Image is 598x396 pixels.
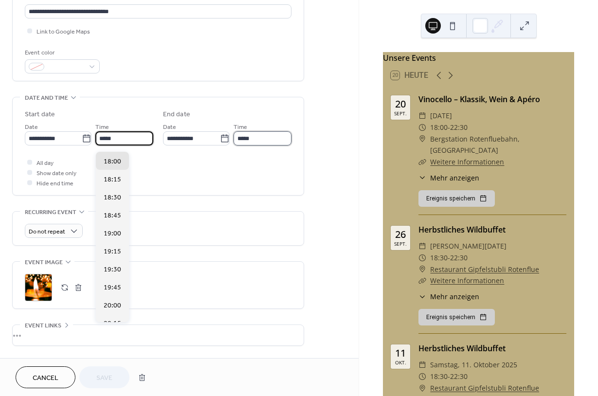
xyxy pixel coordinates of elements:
[448,252,450,264] span: -
[13,325,304,345] div: •••
[25,321,61,331] span: Event links
[29,226,65,237] span: Do not repeat
[418,359,426,371] div: ​
[104,301,121,311] span: 20:00
[25,358,60,368] span: Categories
[418,309,495,325] button: Ereignis speichern
[95,122,109,132] span: Time
[418,382,426,394] div: ​
[25,48,98,58] div: Event color
[418,291,426,302] div: ​
[163,122,176,132] span: Date
[395,99,406,109] div: 20
[430,157,504,166] a: Weitere Informationen
[418,343,506,354] a: Herbstliches Wildbuffet
[395,360,406,365] div: Okt.
[430,291,479,302] span: Mehr anzeigen
[430,264,539,275] a: Restaurant Gipfelstubli Rotenflue
[104,157,121,167] span: 18:00
[25,122,38,132] span: Date
[450,371,468,382] span: 22:30
[418,110,426,122] div: ​
[418,252,426,264] div: ​
[16,366,75,388] button: Cancel
[104,283,121,293] span: 19:45
[418,224,506,235] a: Herbstliches Wildbuffet
[25,257,63,268] span: Event image
[418,94,540,105] a: Vinocello – Klassik, Wein & Apéro
[430,382,539,394] a: Restaurant Gipfelstubli Rotenflue
[104,211,121,221] span: 18:45
[448,122,450,133] span: -
[33,373,58,383] span: Cancel
[25,207,76,217] span: Recurring event
[450,122,468,133] span: 22:30
[430,252,448,264] span: 18:30
[25,274,52,301] div: ;
[418,173,426,183] div: ​
[430,173,479,183] span: Mehr anzeigen
[418,122,426,133] div: ​
[25,93,68,103] span: Date and time
[430,110,452,122] span: [DATE]
[394,241,407,246] div: Sept.
[36,158,54,168] span: All day
[430,359,517,371] span: Samstag, 11. Oktober 2025
[394,111,407,116] div: Sept.
[104,265,121,275] span: 19:30
[104,229,121,239] span: 19:00
[25,109,55,120] div: Start date
[36,179,73,189] span: Hide end time
[430,122,448,133] span: 18:00
[430,240,507,252] span: [PERSON_NAME][DATE]
[104,193,121,203] span: 18:30
[163,109,190,120] div: End date
[104,175,121,185] span: 18:15
[418,133,426,145] div: ​
[418,275,426,287] div: ​
[395,230,406,239] div: 26
[36,168,76,179] span: Show date only
[104,319,121,329] span: 20:15
[430,371,448,382] span: 18:30
[430,133,566,157] span: Bergstation Rotenfluebahn, [GEOGRAPHIC_DATA]
[418,291,479,302] button: ​Mehr anzeigen
[395,348,406,358] div: 11
[418,190,495,207] button: Ereignis speichern
[448,371,450,382] span: -
[234,122,247,132] span: Time
[450,252,468,264] span: 22:30
[383,52,574,64] div: Unsere Events
[104,247,121,257] span: 19:15
[36,27,90,37] span: Link to Google Maps
[418,371,426,382] div: ​
[418,264,426,275] div: ​
[418,240,426,252] div: ​
[418,156,426,168] div: ​
[418,173,479,183] button: ​Mehr anzeigen
[430,276,504,285] a: Weitere Informationen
